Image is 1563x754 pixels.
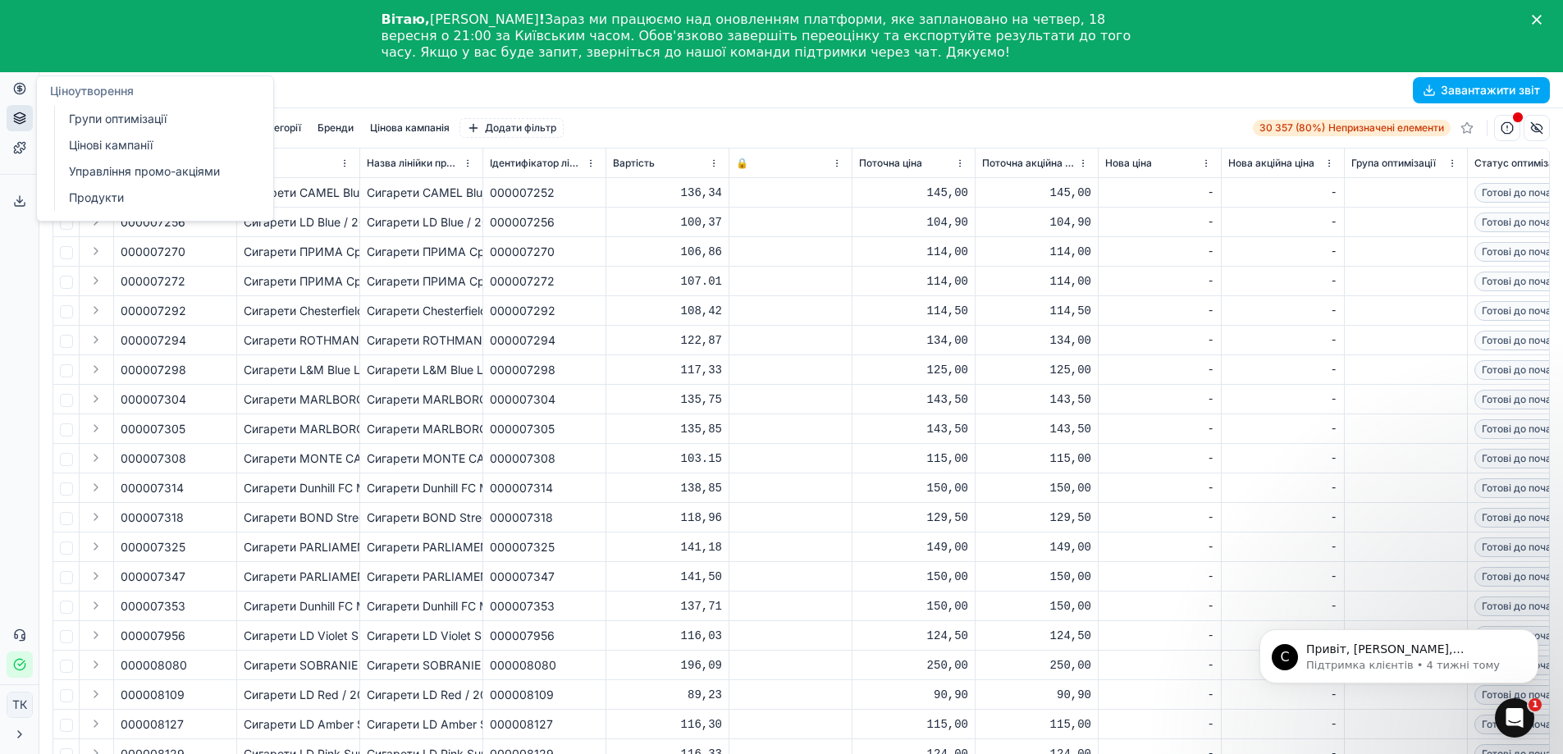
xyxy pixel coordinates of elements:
[1050,600,1091,613] font: 150,00
[1413,77,1550,103] button: Завантажити звіт
[1050,275,1091,288] font: 114,00
[927,541,968,554] font: 149,00
[367,628,582,642] font: Сигарети LD Violet Super Slims / 20 шт
[927,511,968,524] font: 129,50
[121,451,186,465] font: 000007308
[490,540,555,554] font: 000007325
[490,569,555,583] font: 000007347
[681,216,722,229] font: 100,37
[121,569,185,583] font: 000007347
[86,507,106,527] button: Розгорнути
[121,510,184,524] font: 000007318
[367,569,599,583] font: Сигарети PARLIAMENT Aqua Blue / 20 шт
[859,157,922,169] font: Поточна ціна
[367,451,577,465] font: Сигарети MONTE CARLO Red / 20 шт
[927,600,968,613] font: 150,00
[1351,157,1436,169] font: Група оптимізації
[1208,688,1214,701] font: -
[1050,452,1091,465] font: 115,00
[927,659,968,672] font: 250,00
[86,684,106,704] button: Розгорнути
[1331,245,1337,258] font: -
[681,629,722,642] font: 116,03
[1050,363,1091,377] font: 125,00
[681,245,722,258] font: 106,86
[1050,304,1091,318] font: 114,50
[490,363,555,377] font: 000007298
[1331,482,1337,495] font: -
[1253,120,1451,136] a: 30 357 (80%)Непризначені елементи
[1495,698,1534,738] iframe: Живий чат у інтеркомі
[367,157,483,169] font: Назва лінійки продуктів
[1208,452,1214,465] font: -
[367,688,506,701] font: Сигарети LD Red / 20 шт
[86,625,106,645] button: Розгорнути
[490,481,553,495] font: 000007314
[86,271,106,290] button: Розгорнути
[86,300,106,320] button: Розгорнути
[927,186,968,199] font: 145,00
[927,570,968,583] font: 150,00
[86,448,106,468] button: Розгорнути
[370,121,450,134] font: Цінова кампанія
[62,160,254,183] a: Управління промо-акціями
[244,215,385,229] font: Сигарети LD Blue / 20 шт
[490,688,554,701] font: 000008109
[121,363,186,377] font: 000007298
[244,510,492,524] font: Сигарети BOND Street Blue Selection / 20 шт
[681,304,722,318] font: 108,42
[244,274,459,288] font: Сигарети ПРИМА Срібна Синя / 20 шт
[1050,718,1091,731] font: 115,00
[1331,718,1337,731] font: -
[1208,186,1214,199] font: -
[86,566,106,586] button: Розгорнути
[50,84,134,98] font: Ціноутворення
[927,216,968,229] font: 104,90
[244,599,427,613] font: Сигарети Dunhill FC Master Blend
[62,186,254,209] a: Продукти
[681,659,722,672] font: 196,09
[367,363,551,377] font: Сигарети L&M Blue Label / 20 шт
[1331,423,1337,436] font: -
[86,359,106,379] button: Розгорнути
[1050,482,1091,495] font: 150,00
[430,11,539,27] font: [PERSON_NAME]
[539,11,545,27] font: !
[367,658,572,672] font: Сигарети SOBRANIE Cocktail / 20 шт
[934,688,968,701] font: 90,90
[1050,659,1091,672] font: 250,00
[1331,452,1337,465] font: -
[1208,216,1214,229] font: -
[681,423,722,436] font: 135,85
[1050,570,1091,583] font: 150,00
[927,275,968,288] font: 114,00
[490,274,555,288] font: 000007272
[244,688,383,701] font: Сигарети LD Red / 20 шт
[1208,482,1214,495] font: -
[121,333,186,347] font: 000007294
[121,717,184,731] font: 000008127
[244,540,477,554] font: Сигарети PARLIAMENT Silver Blue / 20 шт
[367,274,583,288] font: Сигарети ПРИМА Срібна Синя / 20 шт
[62,107,254,130] a: Групи оптимізації
[1208,659,1214,672] font: -
[12,697,27,711] font: ТК
[244,658,449,672] font: Сигарети SOBRANIE Cocktail / 20 шт
[1050,541,1091,554] font: 149,00
[1050,245,1091,258] font: 114,00
[1259,121,1325,134] font: 30 357 (80%)
[86,212,106,231] button: Розгорнути
[363,118,456,138] button: Цінова кампанія
[1208,275,1214,288] font: -
[86,596,106,615] button: Розгорнути
[86,655,106,674] button: Розгорнути
[681,452,722,465] font: 103.15
[257,121,301,134] font: Категорії
[1050,393,1091,406] font: 143,50
[1208,541,1214,554] font: -
[1050,511,1091,524] font: 129,50
[485,121,556,134] font: Додати фільтр
[681,334,722,347] font: 122,87
[490,392,555,406] font: 000007304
